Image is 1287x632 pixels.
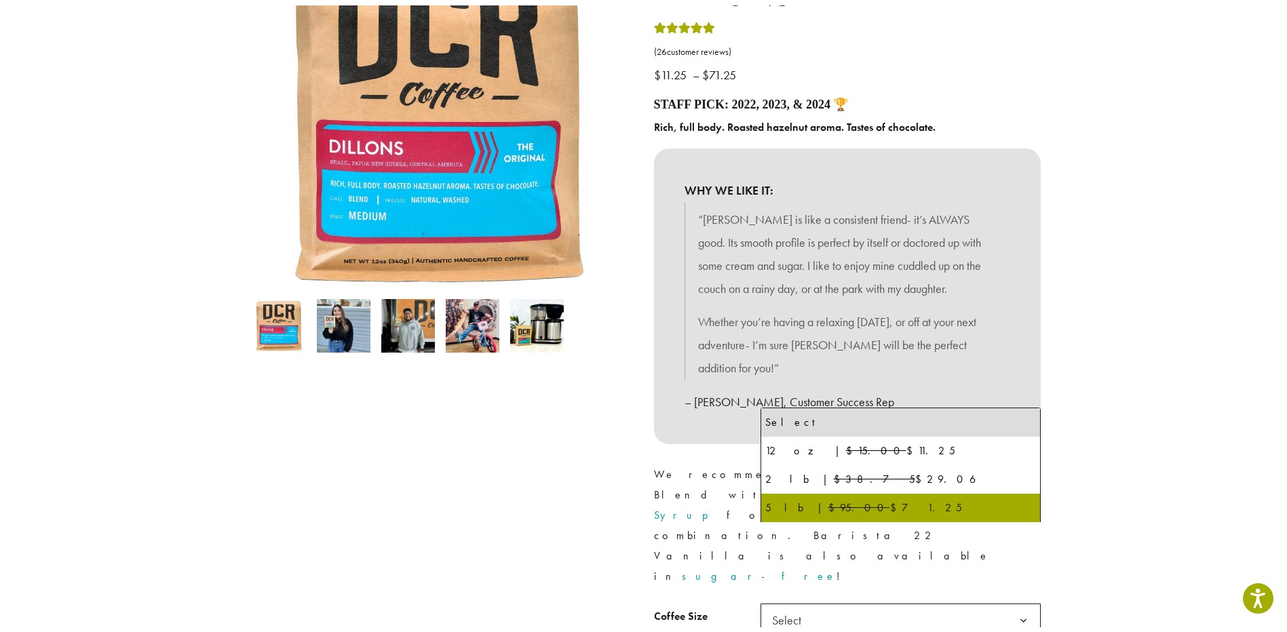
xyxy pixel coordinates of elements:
[654,15,715,35] div: Rated 5.00 out of 5
[702,62,739,77] bdi: 71.25
[682,564,837,578] a: sugar-free
[252,294,306,347] img: Dillons
[654,92,1041,107] h4: Staff Pick: 2022, 2023, & 2024 🏆
[654,601,761,621] label: Coffee Size
[765,435,1036,456] div: 12 oz | $11.25
[654,115,936,129] b: Rich, full body. Roasted hazelnut aroma. Tastes of chocolate.
[765,492,1036,513] div: 5 lb | $71.25
[702,62,709,77] span: $
[765,464,1036,484] div: 2 lb | $29.06
[698,203,997,294] p: “[PERSON_NAME] is like a consistent friend- it’s ALWAYS good. Its smooth profile is perfect by it...
[693,62,699,77] span: –
[834,467,915,481] del: $38.75
[685,174,1010,197] b: WHY WE LIKE IT:
[654,62,690,77] bdi: 11.25
[685,385,1010,408] p: – [PERSON_NAME], Customer Success Rep
[828,495,890,509] del: $95.00
[317,294,370,347] img: Dillons - Image 2
[654,482,1018,517] a: Barista 22 Vanilla Syrup
[657,41,667,52] span: 26
[510,294,564,347] img: Dillons - Image 5
[761,598,1041,631] span: Select
[698,305,997,374] p: Whether you’re having a relaxing [DATE], or off at your next adventure- I’m sure [PERSON_NAME] wi...
[654,459,1041,581] p: We recommend pairing Dillons Blend with for a dynamite flavor combination. Barista 22 Vanilla is ...
[761,403,1040,431] li: Select
[767,601,815,628] span: Select
[446,294,499,347] img: David Morris picks Dillons for 2021
[381,294,435,347] img: Dillons - Image 3
[654,62,661,77] span: $
[654,40,1041,54] a: (26customer reviews)
[846,438,906,452] del: $15.00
